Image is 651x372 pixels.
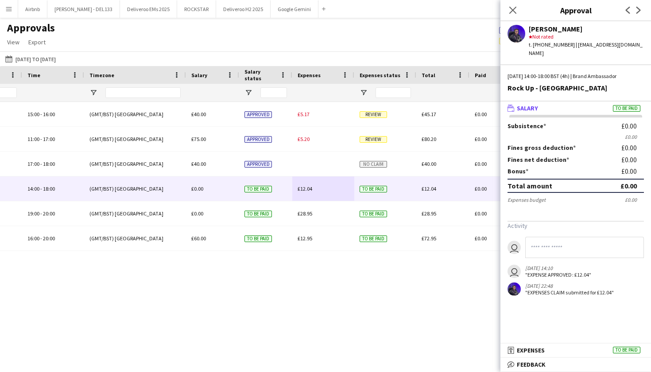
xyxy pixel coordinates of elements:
div: (GMT/BST) [GEOGRAPHIC_DATA] [84,152,186,176]
div: "EXPENSES CLAIM submitted for £12.04" [525,289,614,296]
span: £28.95 [298,210,312,217]
span: To be paid [244,211,272,217]
span: Review [360,136,387,143]
span: 20:00 [43,210,55,217]
div: SalaryTo be paid [500,115,651,307]
span: Expenses status [360,72,400,78]
span: 14:00 [27,185,39,192]
span: To be paid [613,105,640,112]
span: To be paid [244,235,272,242]
div: £0.00 [621,122,644,130]
span: £0.00 [191,185,203,192]
span: Salary status [244,68,276,82]
span: 18:00 [43,161,55,167]
span: Salary [517,104,538,112]
span: 18:00 [43,185,55,192]
span: 20:00 [43,235,55,242]
span: 16:00 [43,111,55,117]
span: Timezone [89,72,114,78]
div: Not rated [529,33,644,41]
span: 16:00 [27,235,39,242]
div: [DATE] 14:10 [525,265,591,271]
button: [DATE] to [DATE] [4,54,58,64]
span: £45.17 [422,111,436,117]
span: £40.00 [191,111,206,117]
a: Export [25,36,49,48]
span: £5.20 [298,136,310,142]
span: View [7,38,19,46]
div: [DATE] 22:48 [525,282,614,289]
div: [PERSON_NAME] [529,25,644,33]
span: £40.00 [422,161,436,167]
span: £12.04 [422,185,436,192]
span: £80.20 [422,136,436,142]
div: £0.00 [621,167,644,175]
span: To be paid [613,347,640,353]
app-user-avatar: Ed Harvey [508,265,521,278]
span: £0.00 [475,111,487,117]
span: £12.95 [298,235,312,242]
span: Paid [475,72,486,78]
span: - [40,210,42,217]
span: Export [28,38,46,46]
span: 17:00 [43,136,55,142]
span: To be paid [360,235,387,242]
span: Feedback [517,360,546,368]
div: £0.00 [621,156,644,164]
span: Expenses [298,72,321,78]
span: £40.00 [191,161,206,167]
span: £72.95 [422,235,436,242]
span: Review [360,111,387,118]
button: Deliveroo EMs 2025 [120,0,177,18]
span: Approved [244,111,272,118]
h3: Activity [508,222,644,230]
span: £12.04 [298,185,312,192]
span: £60.00 [191,235,206,242]
span: £5.17 [298,111,310,117]
span: £0.00 [475,185,487,192]
span: £0.00 [475,235,487,242]
button: Airbnb [18,0,47,18]
span: Expenses [517,346,545,354]
span: To be paid [244,186,272,192]
span: 649 of 2426 [499,26,564,34]
input: Timezone Filter Input [105,87,181,98]
span: Salary [191,72,207,78]
button: Open Filter Menu [89,89,97,97]
button: Deliveroo H2 2025 [216,0,271,18]
input: Salary status Filter Input [260,87,287,98]
app-user-avatar: Abdul Sattar Mahomed [508,282,521,296]
input: Expenses status Filter Input [376,87,411,98]
button: ROCKSTAR [177,0,216,18]
span: £0.00 [475,210,487,217]
span: No claim [360,161,387,168]
div: £0.00 [621,144,644,152]
mat-expansion-panel-header: ExpensesTo be paid [500,344,651,357]
div: (GMT/BST) [GEOGRAPHIC_DATA] [84,201,186,226]
span: Time [27,72,40,78]
div: "EXPENSE APPROVED: £12.04" [525,271,591,278]
div: (GMT/BST) [GEOGRAPHIC_DATA] [84,176,186,201]
span: £0.00 [475,161,487,167]
div: (GMT/BST) [GEOGRAPHIC_DATA] [84,127,186,151]
div: Total amount [508,181,552,190]
mat-expansion-panel-header: SalaryTo be paid [500,102,651,115]
span: £0.00 [191,210,203,217]
span: 19:00 [27,210,39,217]
span: - [40,235,42,242]
span: £28.95 [422,210,436,217]
span: - [40,161,42,167]
span: 17:00 [27,161,39,167]
div: (GMT/BST) [GEOGRAPHIC_DATA] [84,102,186,126]
span: Total [422,72,435,78]
span: To be paid [360,186,387,192]
span: Approved [244,161,272,168]
mat-expansion-panel-header: Feedback [500,358,651,371]
span: - [40,136,42,142]
div: £0.00 [620,181,637,190]
label: Bonus [508,167,528,175]
div: t. [PHONE_NUMBER] | [EMAIL_ADDRESS][DOMAIN_NAME] [529,41,644,57]
span: To be paid [360,211,387,217]
h3: Approval [500,4,651,16]
div: £0.00 [508,133,644,140]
